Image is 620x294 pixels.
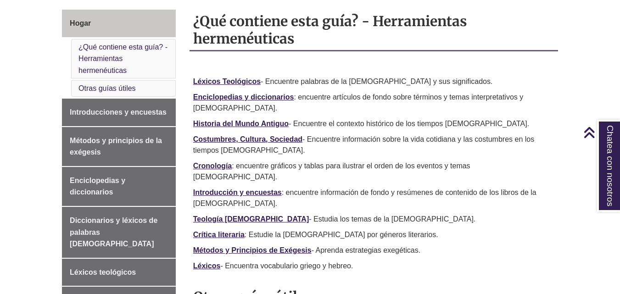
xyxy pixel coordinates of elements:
[193,162,232,170] a: Cronología
[193,189,536,207] font: : encuentre información de fondo y resúmenes de contenido de los libros de la [DEMOGRAPHIC_DATA].
[62,99,176,126] a: Introducciones y encuestas
[245,231,438,239] font: : Estudie la [DEMOGRAPHIC_DATA] por géneros literarios.
[62,167,176,206] a: Enciclopedias y diccionarios
[583,126,618,139] a: Volver arriba
[261,78,492,85] font: - Encuentre palabras de la [DEMOGRAPHIC_DATA] y sus significados.
[605,125,615,206] font: Chatea con nosotros
[193,120,289,128] a: Historia del Mundo Antiguo
[193,93,294,101] a: Enciclopedias y diccionarios
[70,137,162,156] font: Métodos y principios de la exégesis
[62,127,176,166] a: Métodos y principios de la exégesis
[70,108,167,116] font: Introducciones y encuestas
[70,268,136,276] font: Léxicos teológicos
[62,10,176,37] a: Hogar
[70,177,125,196] font: Enciclopedias y diccionarios
[62,259,176,286] a: Léxicos teológicos
[70,216,157,248] font: Diccionarios y léxicos de palabras [DEMOGRAPHIC_DATA]
[62,207,176,258] a: Diccionarios y léxicos de palabras [DEMOGRAPHIC_DATA]
[193,189,282,196] a: Introducción y encuestas
[193,12,467,47] font: ¿Qué contiene esta guía? - Herramientas hermenéuticas
[193,215,309,223] a: Teología [DEMOGRAPHIC_DATA]
[220,262,353,270] font: - Encuentra vocabulario griego y hebreo.
[193,231,245,239] a: Crítica literaria
[70,19,91,27] font: Hogar
[193,262,221,270] a: Léxicos
[312,246,420,254] font: - Aprenda estrategias exegéticas.
[78,43,168,74] a: ¿Qué contiene esta guía? - Herramientas hermenéuticas
[193,93,523,112] font: : encuentre artículos de fondo sobre términos y temas interpretativos y [DEMOGRAPHIC_DATA].
[193,135,534,154] font: - Encuentre información sobre la vida cotidiana y las costumbres en los tiempos [DEMOGRAPHIC_DATA].
[193,246,312,254] a: Métodos y Principios de Exégesis
[78,84,136,92] a: Otras guías útiles
[289,120,529,128] font: - Encuentre el contexto histórico de los tiempos [DEMOGRAPHIC_DATA].
[193,78,261,85] a: Léxicos Teológicos
[193,162,470,181] font: : encuentre gráficos y tablas para ilustrar el orden de los eventos y temas [DEMOGRAPHIC_DATA].
[309,215,475,223] font: - Estudia los temas de la [DEMOGRAPHIC_DATA].
[193,135,302,143] a: Costumbres, Cultura, Sociedad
